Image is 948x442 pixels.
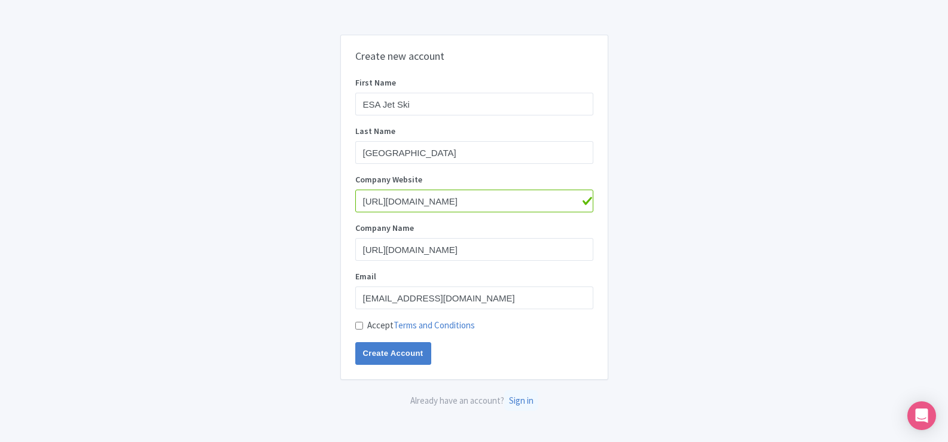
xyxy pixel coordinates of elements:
[355,77,593,89] label: First Name
[355,222,593,234] label: Company Name
[355,342,431,365] input: Create Account
[355,190,593,212] input: example.com
[340,394,608,408] div: Already have an account?
[355,125,593,138] label: Last Name
[367,319,475,333] label: Accept
[355,50,593,63] h2: Create new account
[907,401,936,430] div: Open Intercom Messenger
[504,390,538,411] a: Sign in
[355,270,593,283] label: Email
[355,173,593,186] label: Company Website
[394,319,475,331] a: Terms and Conditions
[355,286,593,309] input: username@example.com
